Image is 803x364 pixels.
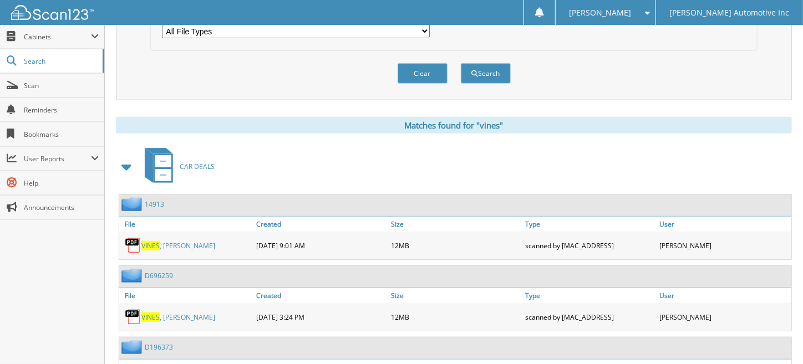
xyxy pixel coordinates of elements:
img: PDF.png [125,237,141,254]
div: scanned by [MAC_ADDRESS] [522,234,657,257]
a: File [119,288,253,303]
div: Matches found for "vines" [116,117,792,134]
img: folder2.png [121,269,145,283]
span: VINES [141,241,160,250]
a: Size [388,288,522,303]
div: scanned by [MAC_ADDRESS] [522,306,657,328]
a: Created [253,288,388,303]
a: User [657,217,791,232]
a: D196373 [145,342,173,352]
a: Created [253,217,388,232]
span: User Reports [24,154,91,163]
span: CAR DEALS [180,162,215,171]
a: VINES, [PERSON_NAME] [141,312,215,322]
span: VINES [141,312,160,322]
img: folder2.png [121,340,145,354]
span: Search [24,57,97,66]
a: VINES, [PERSON_NAME] [141,241,215,250]
a: Type [522,288,657,303]
button: Clear [398,63,448,84]
img: scan123-logo-white.svg [11,5,94,20]
span: Bookmarks [24,130,99,139]
span: Reminders [24,105,99,115]
div: [PERSON_NAME] [657,234,791,257]
img: PDF.png [125,309,141,325]
a: Type [522,217,657,232]
div: [PERSON_NAME] [657,306,791,328]
img: folder2.png [121,197,145,211]
span: Help [24,178,99,188]
iframe: Chat Widget [748,311,803,364]
a: 14913 [145,199,164,209]
button: Search [461,63,511,84]
a: User [657,288,791,303]
a: Size [388,217,522,232]
span: Scan [24,81,99,90]
a: CAR DEALS [138,145,215,188]
div: 12MB [388,234,522,257]
div: [DATE] 3:24 PM [253,306,388,328]
span: [PERSON_NAME] [570,9,632,16]
div: 12MB [388,306,522,328]
span: Cabinets [24,32,91,42]
a: File [119,217,253,232]
span: Announcements [24,203,99,212]
a: D696259 [145,271,173,280]
div: [DATE] 9:01 AM [253,234,388,257]
span: [PERSON_NAME] Automotive Inc [670,9,790,16]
